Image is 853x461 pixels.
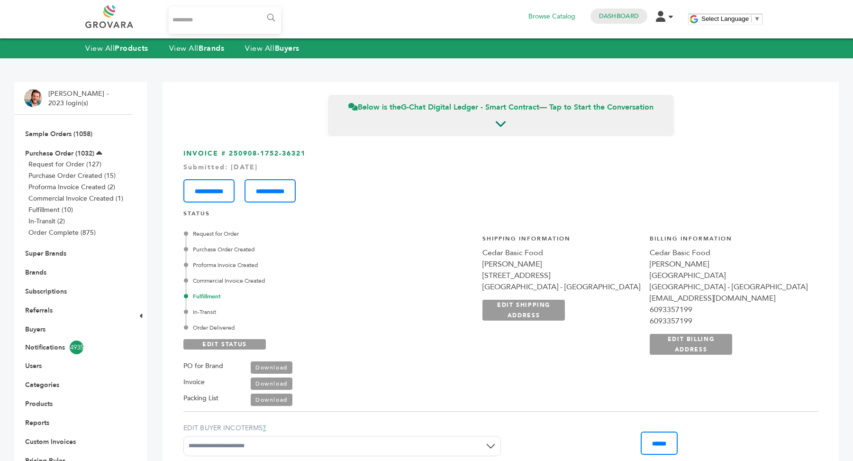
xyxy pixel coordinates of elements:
[650,304,808,315] div: 6093357199
[48,89,111,108] li: [PERSON_NAME] - 2023 login(s)
[275,43,299,54] strong: Buyers
[183,149,818,203] h3: INVOICE # 250908-1752-36321
[245,43,299,54] a: View AllBuyers
[401,102,539,112] strong: G-Chat Digital Ledger - Smart Contract
[115,43,148,54] strong: Products
[25,287,67,296] a: Subscriptions
[650,281,808,293] div: [GEOGRAPHIC_DATA] - [GEOGRAPHIC_DATA]
[186,277,406,285] div: Commercial Invoice Created
[199,43,224,54] strong: Brands
[186,230,406,238] div: Request for Order
[28,183,115,192] a: Proforma Invoice Created (2)
[186,261,406,269] div: Proforma Invoice Created
[482,247,640,258] div: Cedar Basic Food
[25,437,76,446] a: Custom Invoices
[186,323,406,332] div: Order Delivered
[251,394,292,406] a: Download
[70,341,83,354] span: 4935
[701,15,760,22] a: Select Language​
[28,194,123,203] a: Commercial Invoice Created (1)
[25,399,53,408] a: Products
[28,217,65,226] a: In-Transit (2)
[754,15,760,22] span: ▼
[183,360,223,372] label: PO for Brand
[650,270,808,281] div: [GEOGRAPHIC_DATA]
[25,249,66,258] a: Super Brands
[482,270,640,281] div: [STREET_ADDRESS]
[25,418,49,427] a: Reports
[183,393,218,404] label: Packing List
[25,361,42,370] a: Users
[251,378,292,390] a: Download
[650,293,808,304] div: [EMAIL_ADDRESS][DOMAIN_NAME]
[482,281,640,293] div: [GEOGRAPHIC_DATA] - [GEOGRAPHIC_DATA]
[482,258,640,270] div: [PERSON_NAME]
[28,171,116,180] a: Purchase Order Created (15)
[701,15,749,22] span: Select Language
[186,292,406,301] div: Fulfillment
[169,43,225,54] a: View AllBrands
[650,334,732,355] a: EDIT BILLING ADDRESS
[183,339,266,350] a: EDIT STATUS
[25,268,46,277] a: Brands
[183,163,818,172] div: Submitted: [DATE]
[650,315,808,327] div: 6093357199
[183,210,818,222] h4: STATUS
[28,205,73,214] a: Fulfillment (10)
[251,361,292,374] a: Download
[348,102,653,112] span: Below is the — Tap to Start the Conversation
[528,11,575,22] a: Browse Catalog
[169,7,281,34] input: Search...
[25,149,94,158] a: Purchase Order (1032)
[25,380,59,389] a: Categories
[25,306,53,315] a: Referrals
[482,235,640,248] h4: Shipping Information
[28,228,96,237] a: Order Complete (875)
[650,247,808,258] div: Cedar Basic Food
[183,377,205,388] label: Invoice
[599,12,639,20] a: Dashboard
[186,245,406,254] div: Purchase Order Created
[263,424,266,433] a: ?
[183,424,501,433] label: EDIT BUYER INCOTERMS
[751,15,752,22] span: ​
[28,160,101,169] a: Request for Order (127)
[25,325,45,334] a: Buyers
[85,43,148,54] a: View AllProducts
[25,129,92,138] a: Sample Orders (1058)
[186,308,406,316] div: In-Transit
[482,300,565,321] a: EDIT SHIPPING ADDRESS
[650,235,808,248] h4: Billing Information
[25,341,122,354] a: Notifications4935
[650,258,808,270] div: [PERSON_NAME]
